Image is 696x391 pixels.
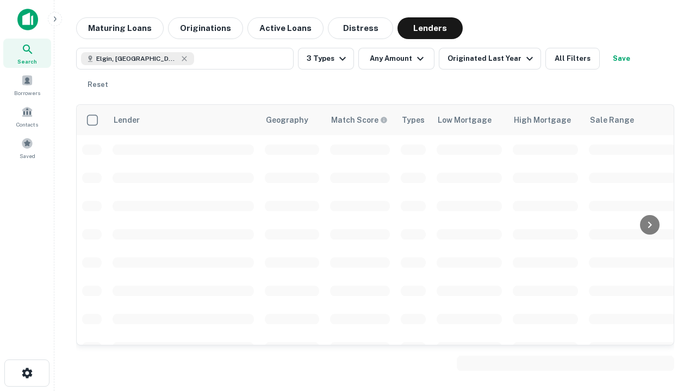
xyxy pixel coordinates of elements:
[331,114,388,126] div: Capitalize uses an advanced AI algorithm to match your search with the best lender. The match sco...
[168,17,243,39] button: Originations
[328,17,393,39] button: Distress
[431,105,507,135] th: Low Mortgage
[402,113,425,127] div: Types
[3,133,51,162] a: Saved
[325,105,395,135] th: Capitalize uses an advanced AI algorithm to match your search with the best lender. The match sco...
[17,57,37,66] span: Search
[438,113,492,127] div: Low Mortgage
[16,120,38,129] span: Contacts
[247,17,324,39] button: Active Loans
[514,113,571,127] div: High Mortgage
[507,105,583,135] th: High Mortgage
[642,304,696,356] iframe: Chat Widget
[259,105,325,135] th: Geography
[604,48,639,70] button: Save your search to get updates of matches that match your search criteria.
[298,48,354,70] button: 3 Types
[17,9,38,30] img: capitalize-icon.png
[114,113,140,127] div: Lender
[397,17,463,39] button: Lenders
[76,48,294,70] button: Elgin, [GEOGRAPHIC_DATA], [GEOGRAPHIC_DATA]
[20,152,35,160] span: Saved
[107,105,259,135] th: Lender
[448,52,536,65] div: Originated Last Year
[358,48,434,70] button: Any Amount
[545,48,600,70] button: All Filters
[76,17,164,39] button: Maturing Loans
[583,105,681,135] th: Sale Range
[3,102,51,131] a: Contacts
[3,39,51,68] a: Search
[439,48,541,70] button: Originated Last Year
[590,113,634,127] div: Sale Range
[395,105,431,135] th: Types
[80,74,115,96] button: Reset
[14,89,40,97] span: Borrowers
[266,113,308,127] div: Geography
[331,114,386,126] h6: Match Score
[96,54,178,64] span: Elgin, [GEOGRAPHIC_DATA], [GEOGRAPHIC_DATA]
[3,70,51,99] a: Borrowers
